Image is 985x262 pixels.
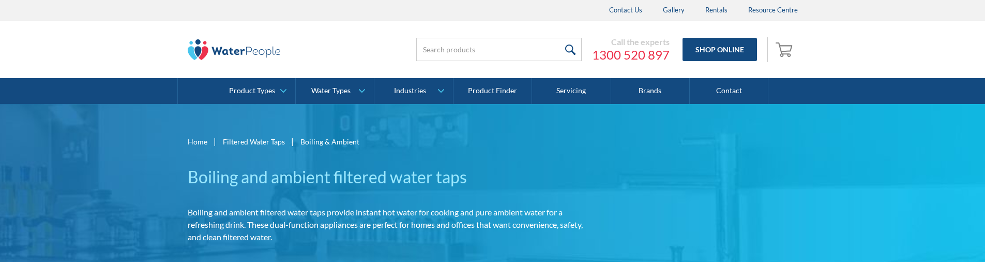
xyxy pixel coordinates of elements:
div: | [213,135,218,148]
a: Product Types [217,78,295,104]
h1: Boiling and ambient filtered water taps [188,165,585,190]
div: Boiling & Ambient [300,136,359,147]
a: Brands [611,78,690,104]
a: Servicing [532,78,611,104]
div: | [290,135,295,148]
input: Search products [416,38,582,61]
a: Contact [690,78,768,104]
img: shopping cart [776,41,795,57]
a: 1300 520 897 [592,47,670,63]
div: Industries [394,86,426,95]
a: Shop Online [683,38,757,61]
a: Open cart [773,37,798,62]
img: The Water People [188,39,281,60]
a: Industries [374,78,452,104]
div: Call the experts [592,37,670,47]
div: Product Types [229,86,275,95]
a: Home [188,136,207,147]
p: Boiling and ambient filtered water taps provide instant hot water for cooking and pure ambient wa... [188,206,585,243]
a: Filtered Water Taps [223,136,285,147]
div: Water Types [311,86,351,95]
a: Water Types [296,78,374,104]
a: Product Finder [453,78,532,104]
